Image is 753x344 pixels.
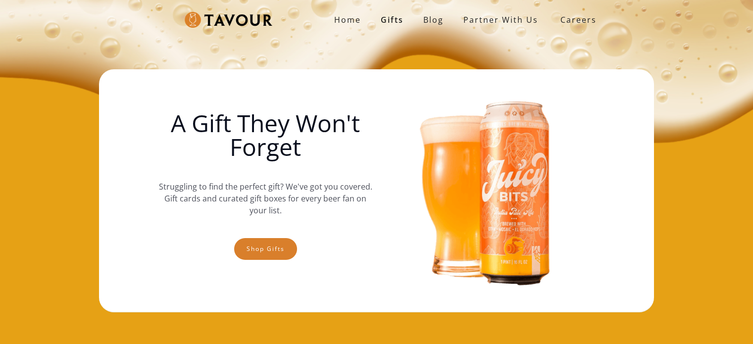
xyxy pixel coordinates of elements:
[548,6,604,34] a: Careers
[158,171,372,226] p: Struggling to find the perfect gift? We've got you covered. Gift cards and curated gift boxes for...
[560,10,597,30] strong: Careers
[453,10,548,30] a: partner with us
[158,111,372,159] h1: A Gift They Won't Forget
[371,10,413,30] a: Gifts
[234,238,297,260] a: Shop gifts
[324,10,371,30] a: Home
[413,10,453,30] a: Blog
[334,14,361,25] strong: Home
